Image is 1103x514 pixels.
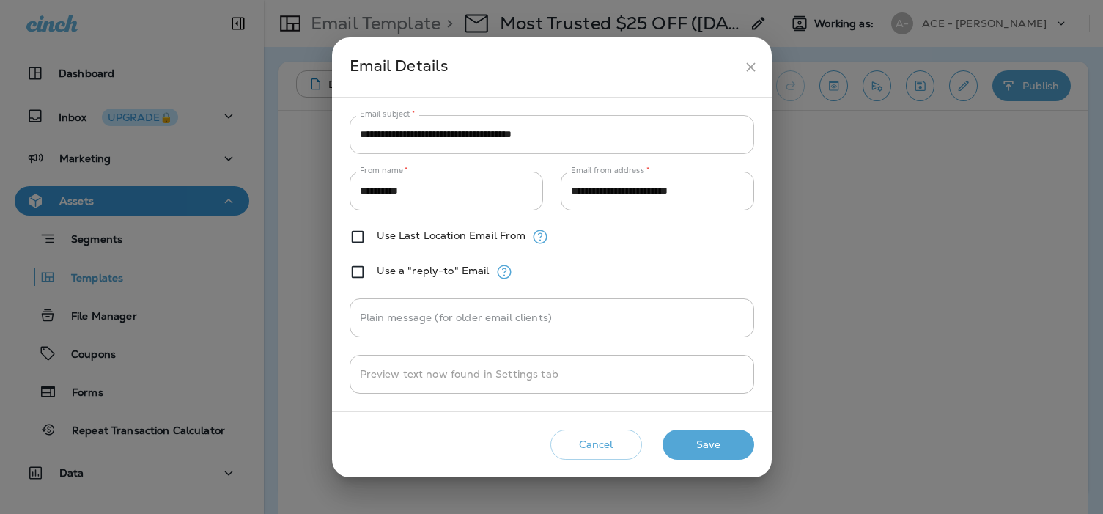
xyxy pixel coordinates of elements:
div: Email Details [350,54,737,81]
button: close [737,54,764,81]
label: Email subject [360,109,416,120]
label: Email from address [571,165,649,176]
button: Cancel [550,430,642,460]
button: Save [663,430,754,460]
label: Use a "reply-to" Email [377,265,490,276]
label: From name [360,165,408,176]
label: Use Last Location Email From [377,230,526,241]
